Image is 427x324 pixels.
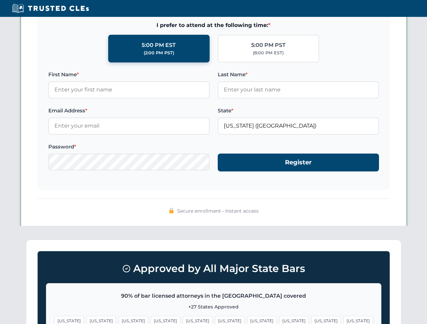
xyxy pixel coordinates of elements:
[218,107,379,115] label: State
[54,303,373,310] p: +27 States Approved
[46,260,381,278] h3: Approved by All Major State Bars
[218,81,379,98] input: Enter your last name
[218,154,379,171] button: Register
[218,71,379,79] label: Last Name
[48,81,210,98] input: Enter your first name
[48,117,210,134] input: Enter your email
[177,207,259,215] span: Secure enrollment • Instant access
[48,107,210,115] label: Email Address
[48,71,210,79] label: First Name
[169,208,174,213] img: 🔒
[48,21,379,30] span: I prefer to attend at the following time:
[144,50,174,56] div: (2:00 PM PST)
[48,143,210,151] label: Password
[251,41,286,50] div: 5:00 PM PST
[54,292,373,300] p: 90% of bar licensed attorneys in the [GEOGRAPHIC_DATA] covered
[253,50,284,56] div: (8:00 PM EST)
[142,41,176,50] div: 5:00 PM EST
[218,117,379,134] input: Florida (FL)
[10,3,91,13] img: Trusted CLEs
